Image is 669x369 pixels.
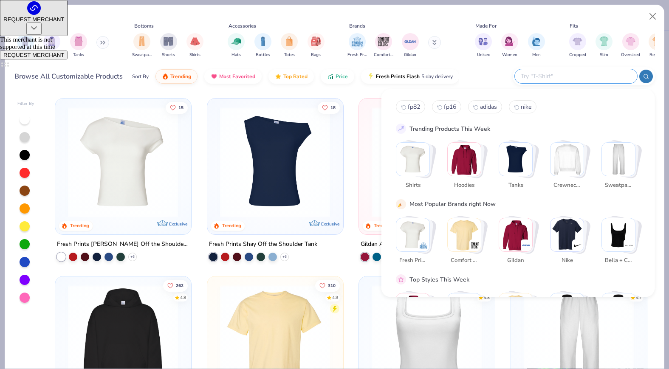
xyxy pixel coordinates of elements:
[419,241,428,249] img: Fresh Prints
[330,105,336,110] span: 18
[448,293,481,327] img: Sportswear
[499,143,532,176] img: Tanks
[409,275,469,284] div: Top Styles This Week
[268,69,314,84] button: Top Rated
[130,254,135,259] span: + 6
[550,143,584,176] img: Crewnecks
[522,241,531,249] img: Gildan
[367,107,486,217] img: 01756b78-01f6-4cc6-8d8a-3c30c1a0c8ac
[211,73,217,80] img: most_fav.gif
[321,221,339,226] span: Exclusive
[502,181,529,189] span: Tanks
[521,103,531,111] span: nike
[328,283,336,287] span: 310
[166,101,188,113] button: Like
[315,279,340,291] button: Like
[155,69,198,84] button: Trending
[448,218,481,251] img: Comfort Colors
[447,142,486,193] button: Stack Card Button Hoodies
[550,217,589,268] button: Stack Card Button Nike
[321,69,354,84] button: Price
[444,103,456,111] span: fp16
[553,181,581,189] span: Crewnecks
[180,294,186,301] div: 4.8
[447,217,486,268] button: Stack Card Button Comfort Colors
[602,218,635,251] img: Bella + Canvas
[219,73,255,80] span: Most Favorited
[499,218,532,251] img: Gildan
[283,73,308,80] span: Top Rated
[601,142,641,193] button: Stack Card Button Sweatpants
[471,241,479,249] img: Comfort Colors
[499,217,538,268] button: Stack Card Button Gildan
[397,200,405,208] img: party_popper.gif
[57,239,189,249] div: Fresh Prints [PERSON_NAME] Off the Shoulder Top
[601,293,641,344] button: Stack Card Button Preppy
[397,125,405,132] img: trend_line.gif
[450,256,478,265] span: Comfort Colors
[282,254,287,259] span: + 6
[604,181,632,189] span: Sweatpants
[17,101,34,107] div: Filter By
[132,73,149,80] div: Sort By
[361,239,493,249] div: Gildan Adult Heavy Blend 8 Oz. 50/50 Hooded Sweatshirt
[602,293,635,327] img: Preppy
[550,293,584,327] img: Outdoorsy
[396,142,435,193] button: Stack Card Button Shirts
[336,73,348,80] span: Price
[550,142,589,193] button: Stack Card Button Crewnecks
[573,241,582,249] img: Nike
[432,100,461,113] button: fp161
[216,107,334,217] img: 5716b33b-ee27-473a-ad8a-9b8687048459
[367,73,374,80] img: flash.gif
[64,107,182,217] img: a1c94bf0-cbc2-4c5c-96ec-cab3b8502a7f
[169,221,187,226] span: Exclusive
[550,218,584,251] img: Nike
[450,181,478,189] span: Hoodies
[318,101,340,113] button: Like
[502,256,529,265] span: Gildan
[275,73,282,80] img: TopRated.gif
[332,294,338,301] div: 4.9
[509,100,536,113] button: nike3
[176,283,183,287] span: 262
[604,256,632,265] span: Bella + Canvas
[209,239,317,249] div: Fresh Prints Shay Off the Shoulder Tank
[447,293,486,344] button: Stack Card Button Sportswear
[14,71,123,82] div: Browse All Customizable Products
[399,181,426,189] span: Shirts
[396,218,429,251] img: Fresh Prints
[409,200,496,208] div: Most Popular Brands right Now
[396,293,429,327] img: Classic
[468,100,502,113] button: adidas2
[396,217,435,268] button: Stack Card Button Fresh Prints
[484,294,490,301] div: 4.8
[499,293,532,327] img: Athleisure
[625,241,633,249] img: Bella + Canvas
[204,69,262,84] button: Most Favorited
[499,293,538,344] button: Stack Card Button Athleisure
[334,107,453,217] img: af1e0f41-62ea-4e8f-9b2b-c8bb59fc549d
[361,69,459,84] button: Fresh Prints Flash5 day delivery
[399,256,426,265] span: Fresh Prints
[480,103,497,111] span: adidas
[550,293,589,344] button: Stack Card Button Outdoorsy
[421,72,453,82] span: 5 day delivery
[553,256,581,265] span: Nike
[170,73,191,80] span: Trending
[396,293,435,344] button: Stack Card Button Classic
[163,279,188,291] button: Like
[520,71,631,81] input: Try "T-Shirt"
[396,143,429,176] img: Shirts
[499,142,538,193] button: Stack Card Button Tanks
[397,276,405,283] img: pink_star.gif
[601,217,641,268] button: Stack Card Button Bella + Canvas
[376,73,420,80] span: Fresh Prints Flash
[409,124,490,133] div: Trending Products This Week
[602,143,635,176] img: Sweatpants
[396,100,425,113] button: fp820
[162,73,169,80] img: trending.gif
[448,143,481,176] img: Hoodies
[178,105,183,110] span: 15
[408,103,420,111] span: fp82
